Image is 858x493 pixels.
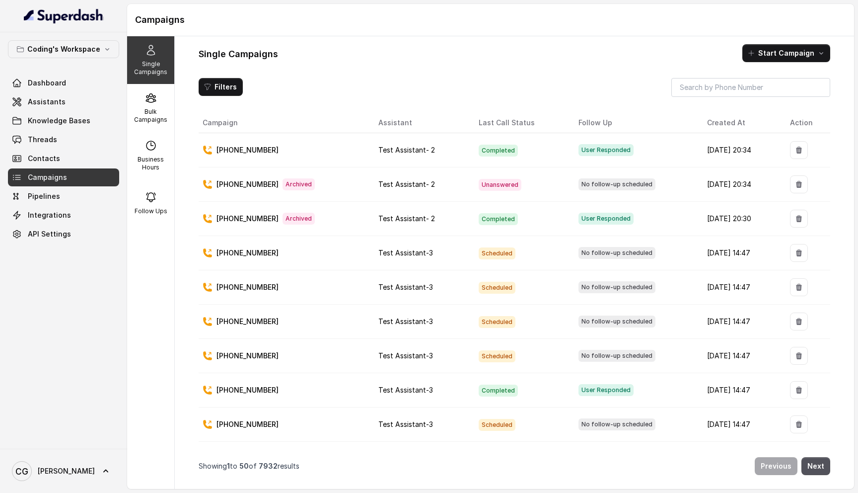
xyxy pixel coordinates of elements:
[699,373,782,408] td: [DATE] 14:47
[479,385,518,397] span: Completed
[378,146,435,154] span: Test Assistant- 2
[28,229,71,239] span: API Settings
[8,187,119,205] a: Pipelines
[699,339,782,373] td: [DATE] 14:47
[8,74,119,92] a: Dashboard
[755,457,797,475] button: Previous
[135,12,846,28] h1: Campaigns
[199,451,830,481] nav: Pagination
[199,113,370,133] th: Campaign
[578,281,655,293] span: No follow-up scheduled
[8,457,119,485] a: [PERSON_NAME]
[8,150,119,167] a: Contacts
[216,214,279,224] p: [PHONE_NUMBER]
[479,316,515,328] span: Scheduled
[479,350,515,362] span: Scheduled
[8,112,119,130] a: Knowledge Bases
[8,206,119,224] a: Integrations
[216,385,279,395] p: [PHONE_NUMBER]
[28,135,57,145] span: Threads
[782,113,830,133] th: Action
[370,113,471,133] th: Assistant
[578,178,655,190] span: No follow-up scheduled
[479,282,515,294] span: Scheduled
[578,350,655,362] span: No follow-up scheduled
[378,283,433,291] span: Test Assistant-3
[216,351,279,361] p: [PHONE_NUMBER]
[8,168,119,186] a: Campaigns
[699,113,782,133] th: Created At
[699,236,782,270] td: [DATE] 14:47
[199,46,278,62] h1: Single Campaigns
[28,97,66,107] span: Assistants
[131,108,170,124] p: Bulk Campaigns
[479,247,515,259] span: Scheduled
[216,179,279,189] p: [PHONE_NUMBER]
[699,408,782,442] td: [DATE] 14:47
[378,317,433,326] span: Test Assistant-3
[216,317,279,327] p: [PHONE_NUMBER]
[699,305,782,339] td: [DATE] 14:47
[699,202,782,236] td: [DATE] 20:30
[699,167,782,202] td: [DATE] 20:34
[479,179,521,191] span: Unanswered
[479,145,518,157] span: Completed
[479,213,518,225] span: Completed
[28,210,71,220] span: Integrations
[378,351,433,360] span: Test Assistant-3
[578,247,655,259] span: No follow-up scheduled
[216,248,279,258] p: [PHONE_NUMBER]
[28,172,67,182] span: Campaigns
[699,133,782,167] td: [DATE] 20:34
[216,282,279,292] p: [PHONE_NUMBER]
[471,113,571,133] th: Last Call Status
[8,225,119,243] a: API Settings
[131,156,170,171] p: Business Hours
[199,461,299,471] p: Showing to of results
[24,8,104,24] img: light.svg
[578,384,634,396] span: User Responded
[742,44,830,62] button: Start Campaign
[578,418,655,430] span: No follow-up scheduled
[8,131,119,149] a: Threads
[28,116,90,126] span: Knowledge Bases
[28,191,60,201] span: Pipelines
[259,462,278,470] span: 7932
[27,43,100,55] p: Coding's Workspace
[699,442,782,476] td: [DATE] 14:47
[135,207,167,215] p: Follow Ups
[283,178,315,190] span: Archived
[699,270,782,305] td: [DATE] 14:47
[28,154,60,164] span: Contacts
[8,93,119,111] a: Assistants
[378,420,433,428] span: Test Assistant-3
[283,213,315,225] span: Archived
[216,145,279,155] p: [PHONE_NUMBER]
[578,144,634,156] span: User Responded
[378,214,435,223] span: Test Assistant- 2
[578,316,655,328] span: No follow-up scheduled
[378,248,433,257] span: Test Assistant-3
[239,462,249,470] span: 50
[801,457,830,475] button: Next
[216,419,279,429] p: [PHONE_NUMBER]
[479,419,515,431] span: Scheduled
[227,462,230,470] span: 1
[571,113,699,133] th: Follow Up
[199,78,243,96] button: Filters
[15,466,28,477] text: CG
[378,386,433,394] span: Test Assistant-3
[28,78,66,88] span: Dashboard
[578,213,634,225] span: User Responded
[378,180,435,188] span: Test Assistant- 2
[131,60,170,76] p: Single Campaigns
[38,466,95,476] span: [PERSON_NAME]
[8,40,119,58] button: Coding's Workspace
[671,78,830,97] input: Search by Phone Number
